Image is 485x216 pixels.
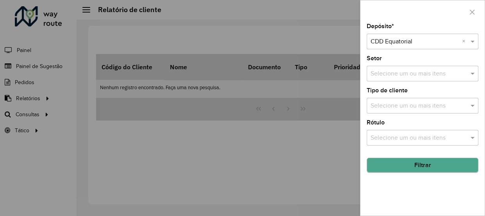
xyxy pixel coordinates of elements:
span: Clear all [462,37,469,46]
button: Filtrar [367,158,478,173]
label: Setor [367,54,382,63]
label: Depósito [367,22,394,31]
label: Rótulo [367,118,385,127]
label: Tipo de cliente [367,86,408,95]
